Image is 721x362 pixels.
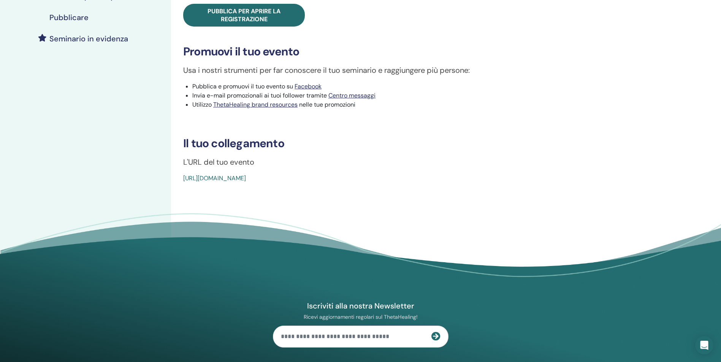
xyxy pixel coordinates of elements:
h4: Pubblicare [49,13,89,22]
p: L'URL del tuo evento [183,156,640,168]
span: Pubblica per aprire la registrazione [208,7,280,23]
a: ThetaHealing brand resources [213,101,298,109]
h4: Seminario in evidenza [49,34,128,43]
h3: Promuovi il tuo evento [183,45,640,58]
a: Centro messaggi [328,91,376,99]
a: [URL][DOMAIN_NAME] [183,174,246,182]
p: Ricevi aggiornamenti regolari sul ThetaHealing! [273,313,448,320]
p: Usa i nostri strumenti per far conoscere il tuo seminario e raggiungere più persone: [183,65,640,76]
a: Pubblica per aprire la registrazione [183,4,305,27]
li: Utilizzo nelle tue promozioni [192,100,640,109]
h4: Iscriviti alla nostra Newsletter [273,301,448,311]
div: Open Intercom Messenger [695,336,713,354]
li: Pubblica e promuovi il tuo evento su [192,82,640,91]
h3: Il tuo collegamento [183,137,640,150]
a: Facebook [295,82,322,90]
li: Invia e-mail promozionali ai tuoi follower tramite [192,91,640,100]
